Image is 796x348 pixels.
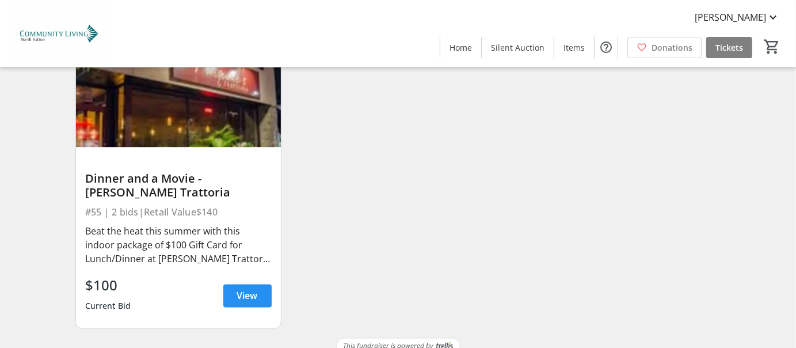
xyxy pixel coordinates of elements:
span: Silent Auction [491,41,544,54]
div: Beat the heat this summer with this indoor package of $100 Gift Card for Lunch/Dinner at [PERSON_... [85,225,272,266]
div: #55 | 2 bids | Retail Value $140 [85,204,272,220]
a: Items [554,37,594,58]
div: Dinner and a Movie - [PERSON_NAME] Trattoria [85,172,272,199]
a: Tickets [706,37,752,58]
img: Dinner and a Movie - Pasquale's Trattoria [76,32,281,147]
button: Cart [761,36,782,57]
span: View [237,289,258,303]
a: Silent Auction [482,37,554,58]
div: $100 [85,275,131,296]
img: Community Living North Halton's Logo [7,5,109,62]
span: Donations [652,41,692,54]
a: Donations [627,37,702,58]
div: Current Bid [85,296,131,317]
span: Items [563,41,585,54]
a: View [223,285,272,308]
span: [PERSON_NAME] [695,10,766,24]
button: Help [595,36,618,59]
button: [PERSON_NAME] [685,8,789,27]
a: Home [440,37,481,58]
span: Tickets [715,41,743,54]
span: Home [450,41,472,54]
